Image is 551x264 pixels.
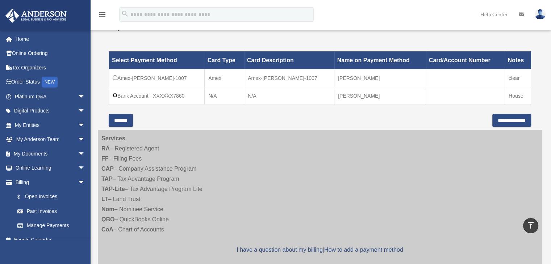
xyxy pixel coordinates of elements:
th: Notes [505,51,531,69]
a: Tax Organizers [5,60,96,75]
strong: RA [101,145,110,152]
th: Select Payment Method [109,51,205,69]
th: Card/Account Number [426,51,505,69]
span: arrow_drop_down [78,118,92,133]
strong: Services [101,135,125,141]
th: Name on Payment Method [334,51,426,69]
a: I have a question about my billing [237,247,322,253]
strong: CoA [101,226,113,233]
td: N/A [244,87,334,105]
a: Online Ordering [5,46,96,61]
img: User Pic [535,9,546,20]
a: vertical_align_top [523,218,538,233]
a: My Anderson Teamarrow_drop_down [5,132,96,147]
i: vertical_align_top [526,221,535,230]
span: $ [21,192,25,201]
span: arrow_drop_down [78,104,92,119]
th: Card Description [244,51,334,69]
td: [PERSON_NAME] [334,87,426,105]
a: My Entitiesarrow_drop_down [5,118,96,132]
td: [PERSON_NAME] [334,69,426,87]
span: arrow_drop_down [78,175,92,190]
a: menu [98,13,107,19]
span: arrow_drop_down [78,146,92,161]
div: NEW [42,77,58,88]
a: $Open Invoices [10,190,89,204]
a: Digital Productsarrow_drop_down [5,104,96,118]
a: My Documentsarrow_drop_down [5,146,96,161]
p: | [101,245,538,255]
a: Events Calendar [5,233,96,247]
strong: TAP-Lite [101,186,125,192]
a: Past Invoices [10,204,92,218]
strong: Nom [101,206,114,212]
strong: FF [101,156,109,162]
strong: TAP [101,176,113,182]
td: Amex-[PERSON_NAME]-1007 [109,69,205,87]
a: Order StatusNEW [5,75,96,90]
th: Card Type [205,51,244,69]
i: menu [98,10,107,19]
strong: CAP [101,166,114,172]
strong: LT [101,196,108,202]
a: How to add a payment method [324,247,403,253]
td: Amex-[PERSON_NAME]-1007 [244,69,334,87]
strong: QBO [101,216,114,222]
a: Home [5,32,96,46]
td: clear [505,69,531,87]
td: N/A [205,87,244,105]
span: arrow_drop_down [78,89,92,104]
span: arrow_drop_down [78,132,92,147]
img: Anderson Advisors Platinum Portal [3,9,69,23]
td: House [505,87,531,105]
a: Platinum Q&Aarrow_drop_down [5,89,96,104]
a: Billingarrow_drop_down [5,175,92,190]
td: Bank Account - XXXXXX7860 [109,87,205,105]
span: arrow_drop_down [78,161,92,176]
a: Manage Payments [10,218,92,233]
a: Online Learningarrow_drop_down [5,161,96,175]
i: search [121,10,129,18]
td: Amex [205,69,244,87]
